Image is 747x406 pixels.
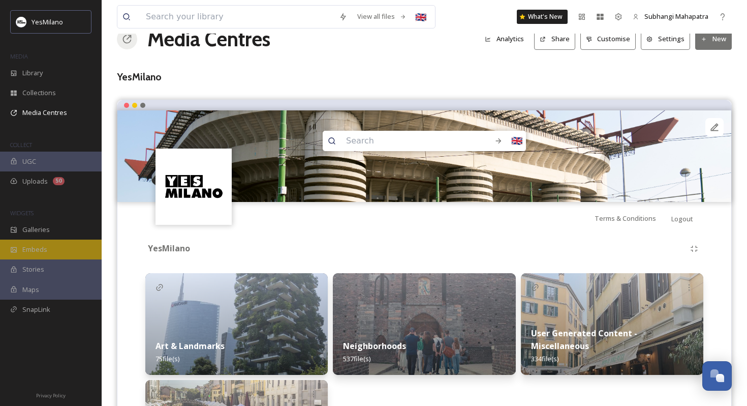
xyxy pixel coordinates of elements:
div: 50 [53,177,65,185]
a: Settings [641,28,695,49]
button: Settings [641,28,690,49]
span: YesMilano [32,17,63,26]
div: 🇬🇧 [412,8,430,26]
span: Maps [22,285,39,295]
button: Open Chat [702,361,732,391]
span: Stories [22,265,44,274]
a: View all files [352,7,412,26]
a: Terms & Conditions [595,212,671,224]
span: Uploads [22,177,48,186]
button: New [695,28,732,49]
input: Search [341,130,471,152]
span: Galleries [22,225,50,235]
img: IT02_01_DSC00445.JPG [117,110,731,202]
strong: Art & Landmarks [155,340,225,352]
span: WIDGETS [10,209,34,217]
span: SnapLink [22,305,50,314]
span: Terms & Conditions [595,214,656,223]
span: MEDIA [10,52,28,60]
span: COLLECT [10,141,32,149]
span: Logout [671,214,693,223]
input: Search your library [141,6,334,28]
img: SEMPIONE.CASTELLO01660420.jpg [333,273,515,375]
button: Analytics [480,29,529,49]
span: 334 file(s) [531,354,558,363]
img: Logo%20YesMilano%40150x.png [157,150,231,223]
span: Collections [22,88,56,98]
button: Share [534,28,575,49]
span: Subhangi Mahapatra [644,12,708,21]
strong: Neighborhoods [343,340,406,352]
a: Privacy Policy [36,389,66,401]
button: Customise [580,28,636,49]
strong: YesMilano [148,243,190,254]
span: 537 file(s) [343,354,370,363]
a: What's New [517,10,568,24]
img: 39056706942e726a10cb66607dbfc22c2ba330fd249abd295dd4e57aab3ba313.jpg [521,273,703,375]
span: UGC [22,157,36,166]
div: 🇬🇧 [508,132,526,150]
span: Library [22,68,43,78]
img: Isola_Yesilano_AnnaDellaBadia_880.jpg [145,273,328,375]
span: Embeds [22,245,47,254]
strong: User Generated Content - Miscellaneous [531,328,637,352]
a: Subhangi Mahapatra [628,7,713,26]
span: 75 file(s) [155,354,179,363]
img: Logo%20YesMilano%40150x.png [16,17,26,27]
span: Media Centres [22,108,67,118]
a: Analytics [480,29,534,49]
a: Media Centres [147,24,270,54]
span: Privacy Policy [36,392,66,399]
a: Customise [580,28,641,49]
h3: YesMilano [117,70,732,84]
